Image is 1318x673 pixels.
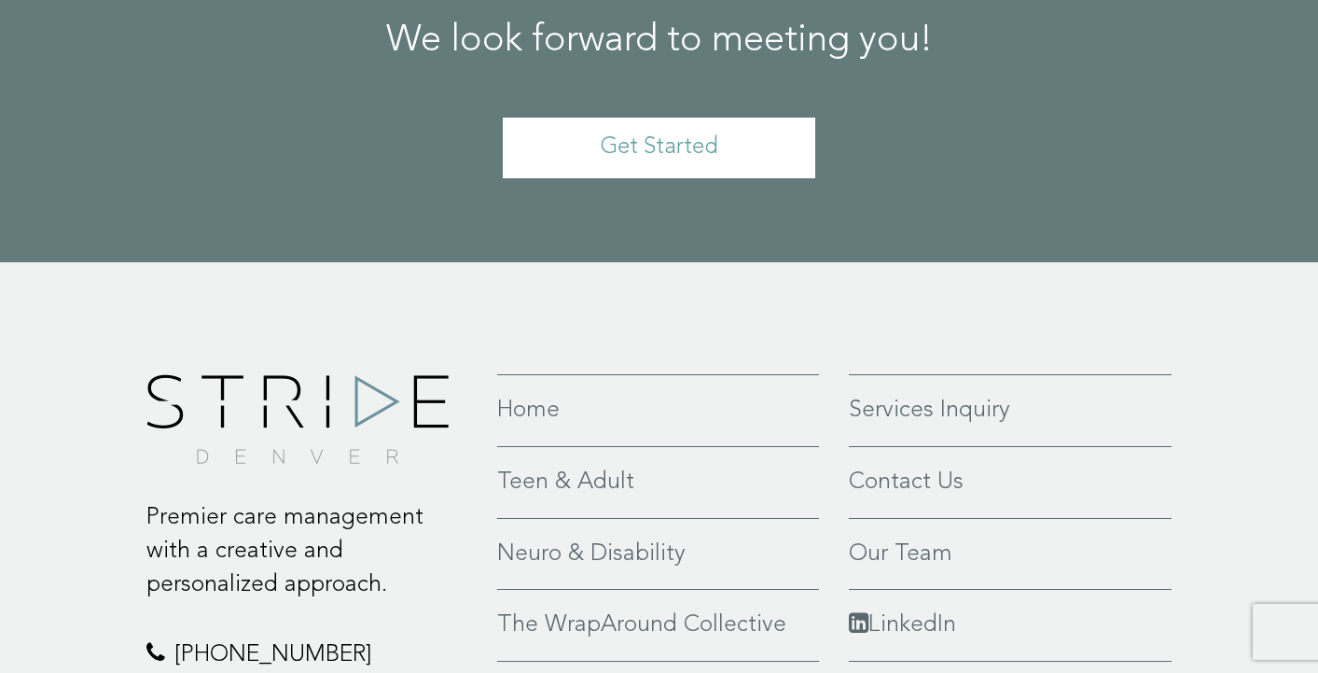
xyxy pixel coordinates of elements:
[35,21,1284,62] h2: We look forward to meeting you!
[146,374,449,464] img: footer-logo.png
[849,394,1172,428] a: Services Inquiry
[497,466,819,499] a: Teen & Adult
[146,501,470,601] p: Premier care management with a creative and personalized approach.
[849,609,1172,642] a: LinkedIn
[849,466,1172,499] a: Contact Us
[503,118,815,178] a: Get Started
[497,538,819,571] a: Neuro & Disability
[497,609,819,642] a: The WrapAround Collective
[849,538,1172,571] a: Our Team
[497,394,819,428] a: Home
